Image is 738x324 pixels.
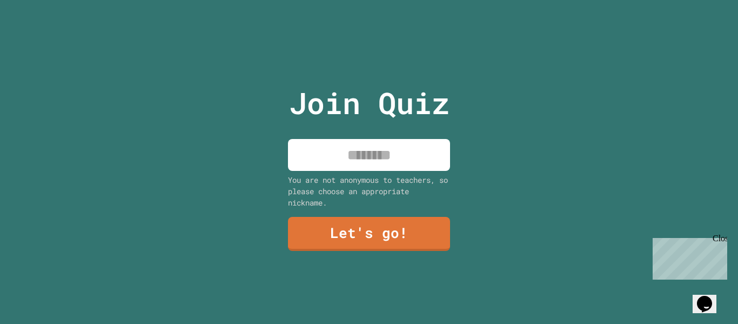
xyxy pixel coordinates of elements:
div: Chat with us now!Close [4,4,75,69]
p: Join Quiz [289,81,449,125]
a: Let's go! [288,217,450,251]
iframe: chat widget [693,281,727,313]
div: You are not anonymous to teachers, so please choose an appropriate nickname. [288,174,450,208]
iframe: chat widget [648,234,727,280]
